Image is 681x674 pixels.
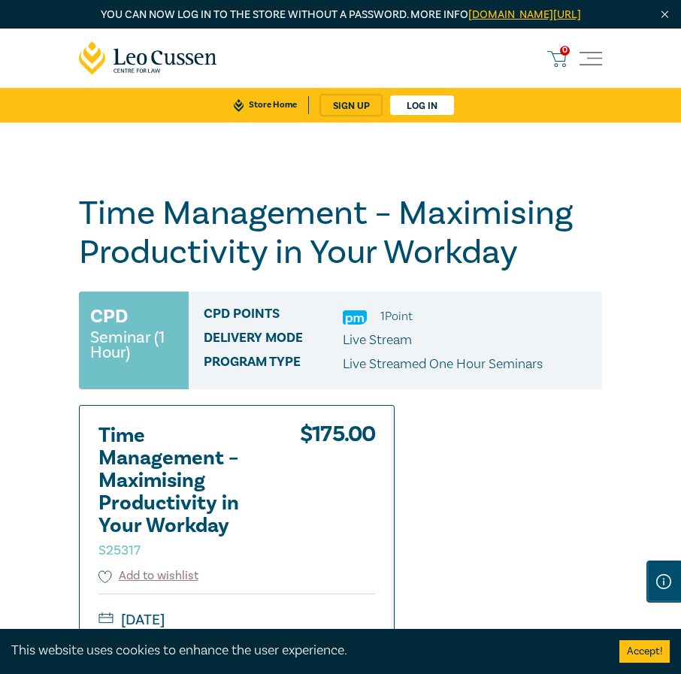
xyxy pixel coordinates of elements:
p: You can now log in to the store without a password. More info [79,7,602,23]
img: Close [658,8,671,21]
a: Store Home [222,96,309,114]
span: CPD Points [204,307,343,326]
span: Live Stream [343,331,412,349]
small: [DATE] [98,608,375,632]
span: Delivery Mode [204,331,343,350]
a: [DOMAIN_NAME][URL] [468,8,581,22]
img: Information Icon [656,574,671,589]
small: Seminar (1 Hour) [90,330,177,360]
span: Program type [204,355,343,374]
li: 1 Point [380,307,413,326]
h1: Time Management – Maximising Productivity in Your Workday [79,194,602,272]
h3: CPD [90,303,128,330]
span: 0 [560,46,570,56]
a: Log in [390,95,454,115]
small: S25317 [98,542,141,559]
a: sign up [321,95,381,115]
button: Toggle navigation [580,47,602,70]
img: Practice Management & Business Skills [343,310,367,325]
div: $ 175.00 [300,425,375,567]
h2: Time Management – Maximising Productivity in Your Workday [98,425,264,560]
p: Live Streamed One Hour Seminars [343,355,543,374]
button: Add to wishlist [98,567,198,585]
div: This website uses cookies to enhance the user experience. [11,641,597,660]
button: Accept cookies [619,640,670,663]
